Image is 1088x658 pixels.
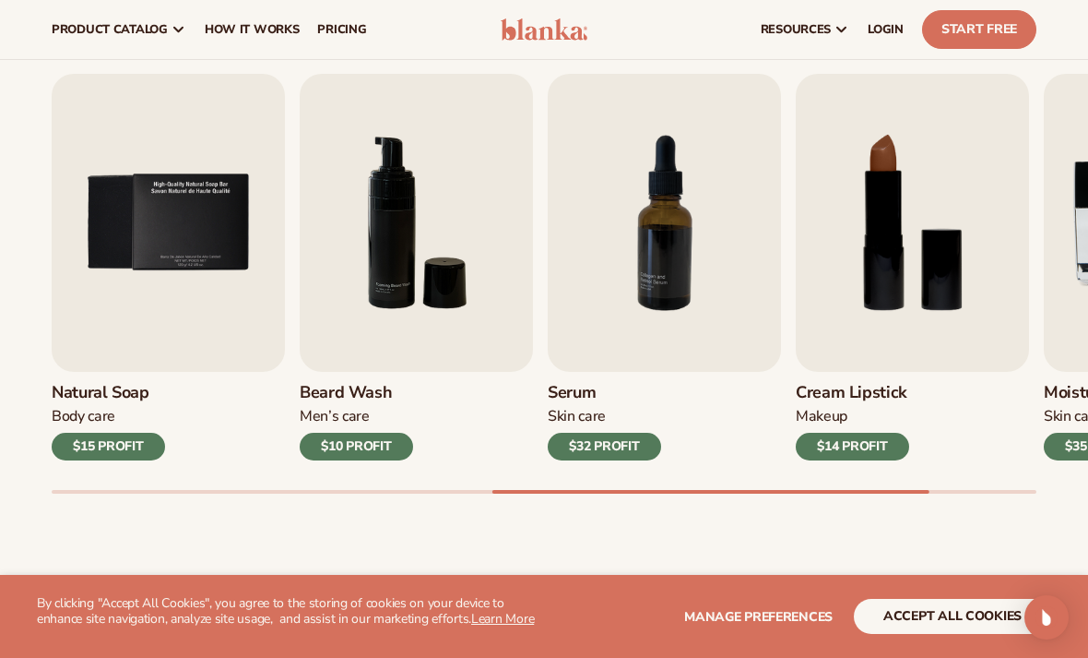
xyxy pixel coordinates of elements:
a: 5 / 9 [52,74,285,461]
span: pricing [317,22,366,37]
div: Body Care [52,407,165,426]
span: LOGIN [868,22,904,37]
div: Makeup [796,407,909,426]
h3: Serum [548,383,661,403]
button: Manage preferences [684,599,833,634]
a: Start Free [922,10,1036,49]
div: $10 PROFIT [300,433,413,461]
h3: Natural Soap [52,383,165,403]
img: logo [501,18,587,41]
h3: Cream Lipstick [796,383,909,403]
span: resources [761,22,831,37]
span: Manage preferences [684,608,833,626]
p: By clicking "Accept All Cookies", you agree to the storing of cookies on your device to enhance s... [37,596,544,628]
div: $32 PROFIT [548,433,661,461]
a: Learn More [471,610,534,628]
a: 8 / 9 [796,74,1029,461]
div: $14 PROFIT [796,433,909,461]
div: Open Intercom Messenger [1024,595,1069,640]
span: How It Works [205,22,300,37]
h3: Beard Wash [300,383,413,403]
div: $15 PROFIT [52,433,165,461]
a: 7 / 9 [548,74,781,461]
button: accept all cookies [854,599,1051,634]
div: Men’s Care [300,407,413,426]
a: 6 / 9 [300,74,533,461]
div: Skin Care [548,407,661,426]
span: product catalog [52,22,168,37]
